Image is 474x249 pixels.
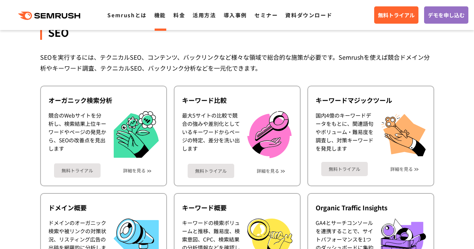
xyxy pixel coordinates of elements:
[390,166,413,172] a: 詳細を見る
[48,96,159,105] div: オーガニック検索分析
[321,162,368,176] a: 無料トライアル
[374,6,418,24] a: 無料トライアル
[193,11,216,19] a: 活用方法
[173,11,185,19] a: 料金
[428,11,465,19] span: デモを申し込む
[182,96,292,105] div: キーワード比較
[48,111,106,158] div: 競合のWebサイトを分析し、検索結果上位キーワードやページの発見から、SEOの改善点を見出します
[182,111,240,158] div: 最大5サイトの比較で競合の強みや差別化としているキーワードからページの特定、差分を洗い出します
[247,111,292,158] img: キーワード比較
[40,52,434,74] div: SEOを実行するには、テクニカルSEO、コンテンツ、バックリンクなど様々な領域で総合的な施策が必要です。Semrushを使えば競合ドメイン分析やキーワード調査、テクニカルSEO、バックリンク分析...
[257,168,279,174] a: 詳細を見る
[114,111,159,158] img: オーガニック検索分析
[54,163,101,178] a: 無料トライアル
[378,11,415,19] span: 無料トライアル
[40,25,434,40] div: SEO
[48,203,159,212] div: ドメイン概要
[154,11,166,19] a: 機能
[182,203,292,212] div: キーワード概要
[224,11,247,19] a: 導入事例
[316,203,426,212] div: Organic Traffic Insights
[107,11,146,19] a: Semrushとは
[123,168,146,173] a: 詳細を見る
[316,96,426,105] div: キーワードマジックツール
[424,6,468,24] a: デモを申し込む
[254,11,278,19] a: セミナー
[381,111,426,156] img: キーワードマジックツール
[188,164,234,178] a: 無料トライアル
[316,111,373,156] div: 国内4億のキーワードデータをもとに、関連語句やボリューム・難易度を調査し、対策キーワードを発見します
[285,11,332,19] a: 資料ダウンロード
